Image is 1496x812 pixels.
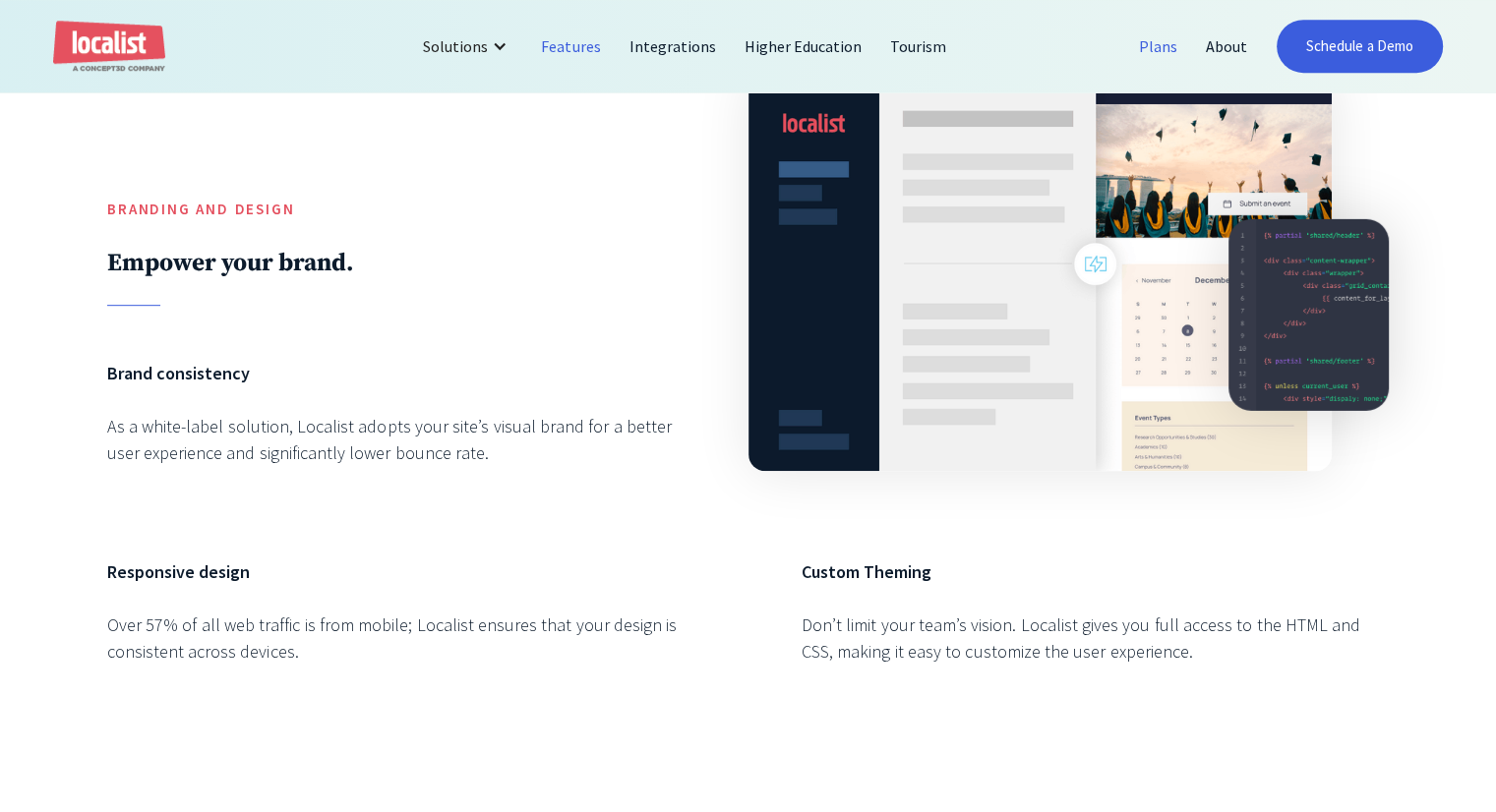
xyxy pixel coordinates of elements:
[731,23,877,70] a: Higher Education
[1125,23,1192,70] a: Plans
[107,413,695,466] div: As a white-label solution, Localist adopts your site’s visual brand for a better user experience ...
[802,611,1390,665] div: Don’t limit your team’s vision. Localist gives you full access to the HTML and CSS, making it eas...
[107,199,695,221] h5: Branding and Design
[802,558,1390,585] h6: Custom Theming
[616,23,731,70] a: Integrations
[1192,23,1262,70] a: About
[527,23,615,70] a: Features
[408,23,527,70] div: Solutions
[423,34,488,58] div: Solutions
[107,248,695,278] h2: Empower your brand.
[876,23,961,70] a: Tourism
[1277,20,1443,73] a: Schedule a Demo
[107,611,695,665] div: Over 57% of all web traffic is from mobile; Localist ensures that your design is consistent acros...
[107,360,695,386] h6: Brand consistency
[53,21,165,73] a: home
[107,558,695,585] h6: Responsive design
